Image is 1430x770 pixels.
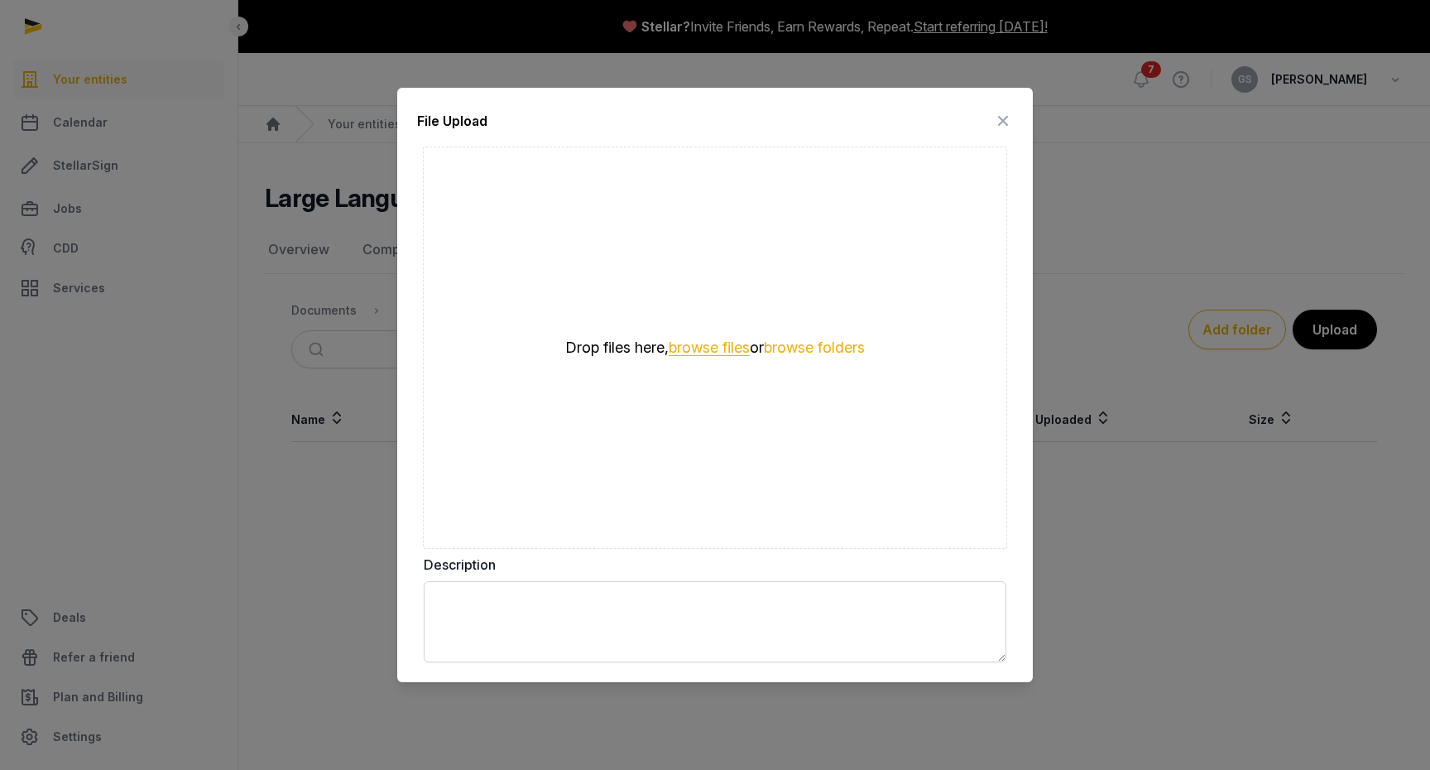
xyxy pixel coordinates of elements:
[764,340,865,355] button: browse folders
[516,338,914,358] div: Drop files here, or
[417,141,1013,555] div: Uppy Dashboard
[1132,578,1430,770] iframe: Chat Widget
[424,555,1006,575] label: Description
[669,340,750,356] button: browse files
[417,111,487,131] div: File Upload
